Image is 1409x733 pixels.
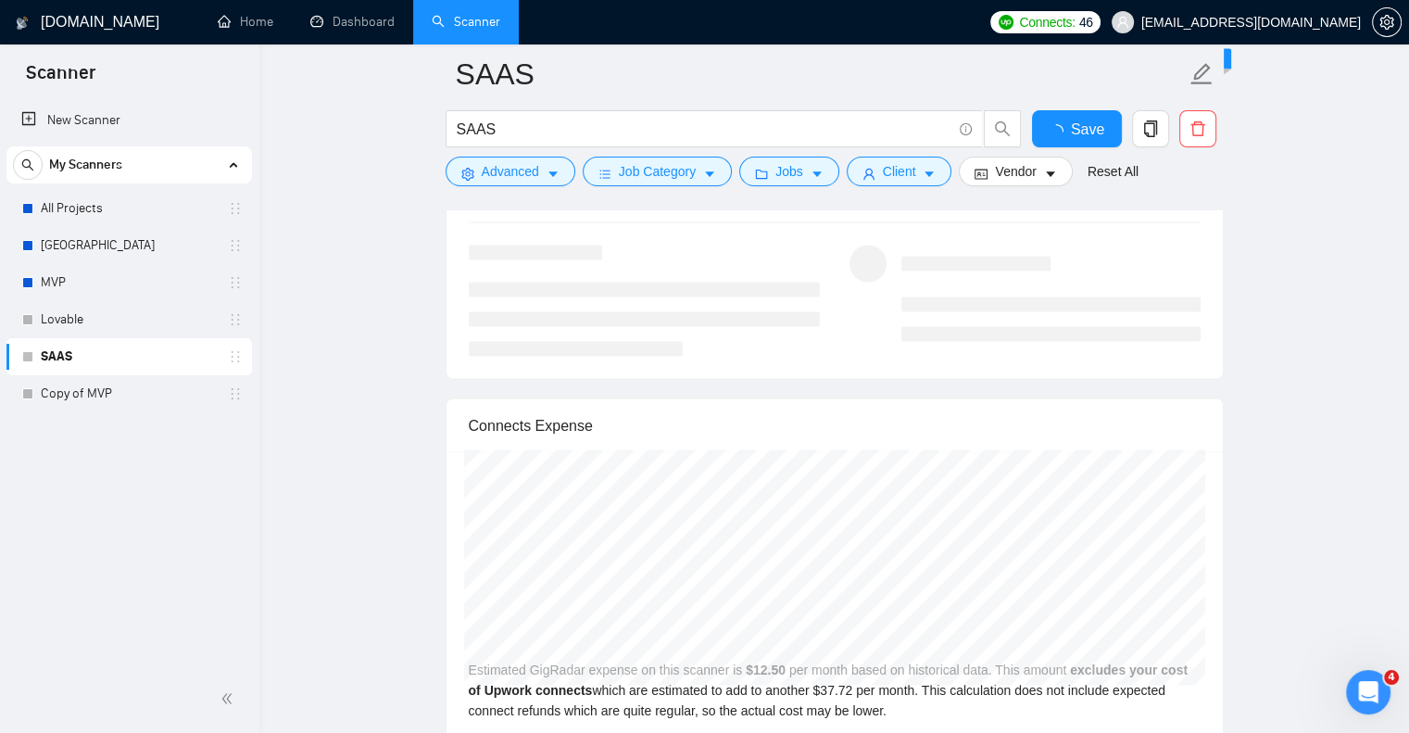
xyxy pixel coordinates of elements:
[41,301,217,338] a: Lovable
[775,161,803,182] span: Jobs
[1088,161,1139,182] a: Reset All
[41,338,217,375] a: SAAS
[999,15,1013,30] img: upwork-logo.png
[1079,12,1093,32] span: 46
[49,146,122,183] span: My Scanners
[41,375,217,412] a: Copy of MVP
[1019,12,1075,32] span: Connects:
[446,157,575,186] button: settingAdvancedcaret-down
[847,157,952,186] button: userClientcaret-down
[1032,110,1122,147] button: Save
[14,158,42,171] span: search
[461,167,474,181] span: setting
[1197,51,1223,66] span: New
[703,167,716,181] span: caret-down
[482,161,539,182] span: Advanced
[11,59,110,98] span: Scanner
[995,161,1036,182] span: Vendor
[1372,7,1402,37] button: setting
[41,190,217,227] a: All Projects
[1189,62,1214,86] span: edit
[220,689,239,708] span: double-left
[41,227,217,264] a: [GEOGRAPHIC_DATA]
[1373,15,1401,30] span: setting
[16,8,29,38] img: logo
[1179,110,1216,147] button: delete
[985,120,1020,137] span: search
[228,312,243,327] span: holder
[457,118,951,141] input: Search Freelance Jobs...
[228,386,243,401] span: holder
[310,14,395,30] a: dashboardDashboard
[1384,670,1399,685] span: 4
[1044,167,1057,181] span: caret-down
[469,398,1201,451] div: Connects Expense
[1372,15,1402,30] a: setting
[13,150,43,180] button: search
[432,14,500,30] a: searchScanner
[21,102,237,139] a: New Scanner
[228,201,243,216] span: holder
[923,167,936,181] span: caret-down
[984,110,1021,147] button: search
[598,167,611,181] span: bars
[619,161,696,182] span: Job Category
[547,167,560,181] span: caret-down
[811,167,824,181] span: caret-down
[1071,118,1104,141] span: Save
[1346,670,1390,714] iframe: Intercom live chat
[862,167,875,181] span: user
[456,51,1186,97] input: Scanner name...
[960,123,972,135] span: info-circle
[6,102,252,139] li: New Scanner
[1180,120,1215,137] span: delete
[469,662,1188,697] b: excludes your cost of Upwork connects
[228,275,243,290] span: holder
[739,157,839,186] button: folderJobscaret-down
[6,146,252,412] li: My Scanners
[975,167,988,181] span: idcard
[218,14,273,30] a: homeHome
[41,264,217,301] a: MVP
[1116,16,1129,29] span: user
[1133,120,1168,137] span: copy
[583,157,732,186] button: barsJob Categorycaret-down
[228,349,243,364] span: holder
[1049,124,1071,139] span: loading
[228,238,243,253] span: holder
[883,161,916,182] span: Client
[755,167,768,181] span: folder
[959,157,1072,186] button: idcardVendorcaret-down
[1132,110,1169,147] button: copy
